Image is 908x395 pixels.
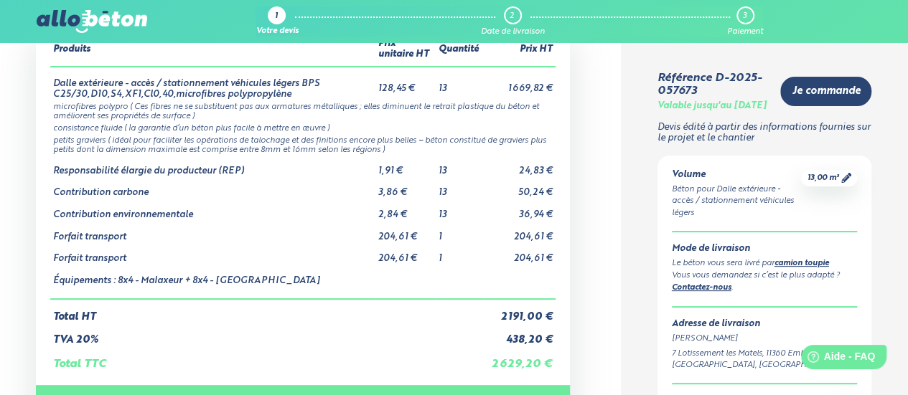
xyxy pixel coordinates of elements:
[743,11,746,21] div: 3
[485,67,556,100] td: 1 669,82 €
[436,155,485,177] td: 13
[672,319,858,330] div: Adresse de livraison
[485,176,556,199] td: 50,24 €
[792,85,860,97] span: Je commande
[375,199,436,221] td: 2,84 €
[436,176,485,199] td: 13
[436,242,485,265] td: 1
[50,176,375,199] td: Contribution carbone
[727,27,763,37] div: Paiement
[436,221,485,243] td: 1
[375,33,436,66] th: Prix unitaire HT
[774,260,829,267] a: camion toupie
[375,242,436,265] td: 204,61 €
[672,257,858,270] div: Le béton vous sera livré par
[50,121,556,133] td: consistance fluide ( la garantie d’un béton plus facile à mettre en œuvre )
[375,221,436,243] td: 204,61 €
[256,27,298,37] div: Votre devis
[481,27,545,37] div: Date de livraison
[780,77,871,106] a: Je commande
[50,100,556,121] td: microfibres polypro ( Ces fibres ne se substituent pas aux armatures métalliques ; elles diminuen...
[37,10,147,33] img: allobéton
[375,176,436,199] td: 3,86 €
[256,6,298,37] a: 1 Votre devis
[481,6,545,37] a: 2 Date de livraison
[50,323,485,346] td: TVA 20%
[436,67,485,100] td: 13
[672,348,858,372] div: 7 Lotissement les Matels, 11360 Embres-et-[GEOGRAPHIC_DATA], [GEOGRAPHIC_DATA]
[672,170,802,181] div: Volume
[485,299,556,323] td: 2 191,00 €
[485,242,556,265] td: 204,61 €
[50,199,375,221] td: Contribution environnementale
[50,67,375,100] td: Dalle extérieure - accès / stationnement véhicules légers BPS C25/30,D10,S4,XF1,Cl0,40,microfibre...
[657,123,872,143] p: Devis édité à partir des informations fournies sur le projet et le chantier
[672,184,802,219] div: Béton pour Dalle extérieure - accès / stationnement véhicules légers
[50,346,485,371] td: Total TTC
[50,133,556,155] td: petits graviers ( idéal pour faciliter les opérations de talochage et des finitions encore plus b...
[275,12,278,22] div: 1
[485,221,556,243] td: 204,61 €
[50,265,375,299] td: Équipements : 8x4 - Malaxeur + 8x4 - [GEOGRAPHIC_DATA]
[485,155,556,177] td: 24,83 €
[375,67,436,100] td: 128,45 €
[485,33,556,66] th: Prix HT
[780,339,892,379] iframe: Help widget launcher
[672,270,858,295] div: Vous vous demandez si c’est le plus adapté ? .
[657,72,769,98] div: Référence D-2025-057673
[510,11,514,21] div: 2
[50,299,485,323] td: Total HT
[485,199,556,221] td: 36,94 €
[436,33,485,66] th: Quantité
[672,244,858,254] div: Mode de livraison
[672,284,731,292] a: Contactez-nous
[485,323,556,346] td: 438,20 €
[375,155,436,177] td: 1,91 €
[672,333,858,345] div: [PERSON_NAME]
[657,101,767,112] div: Valable jusqu'au [DATE]
[50,221,375,243] td: Forfait transport
[485,346,556,371] td: 2 629,20 €
[50,155,375,177] td: Responsabilité élargie du producteur (REP)
[50,33,375,66] th: Produits
[50,242,375,265] td: Forfait transport
[436,199,485,221] td: 13
[727,6,763,37] a: 3 Paiement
